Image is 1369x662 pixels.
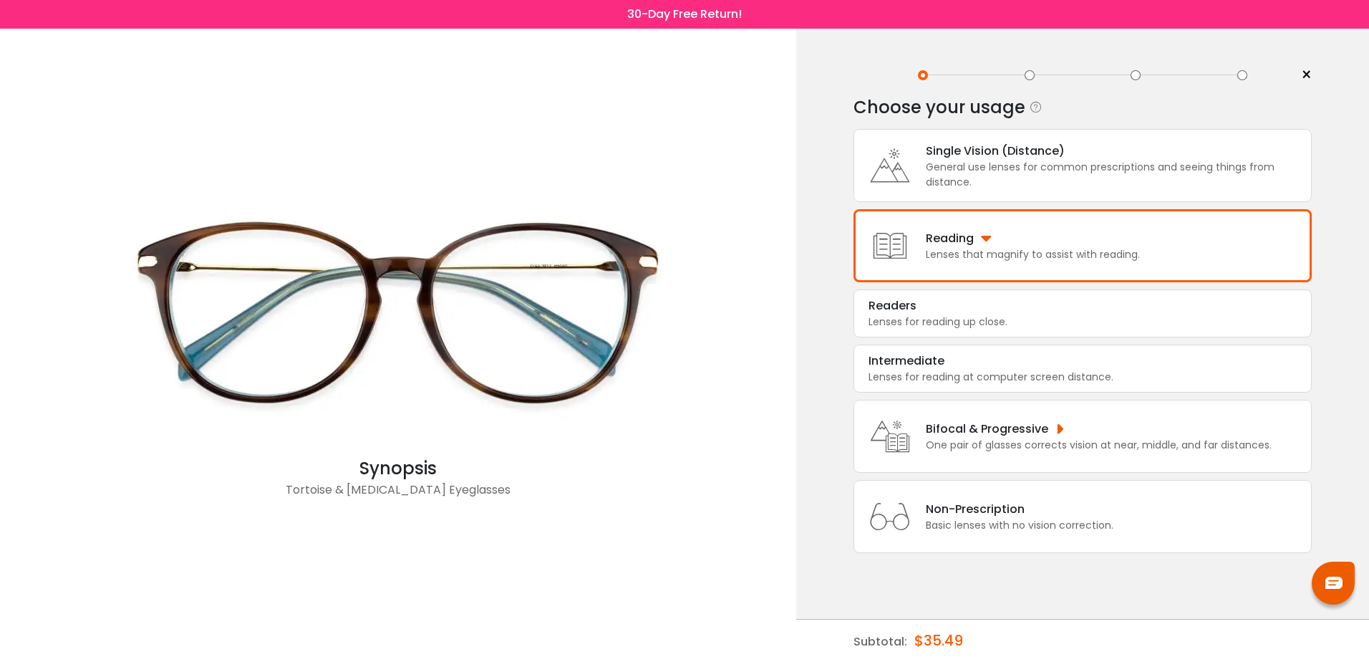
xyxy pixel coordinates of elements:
[1301,64,1312,86] span: ×
[1290,64,1312,86] a: ×
[869,297,916,315] div: Readers
[869,352,944,370] div: Intermediate
[869,315,1297,330] div: Lenses for reading up close.
[869,370,1297,385] div: Lenses for reading at computer screen distance.
[926,142,1304,160] div: Single Vision (Distance)
[926,518,1113,533] div: Basic lenses with no vision correction.
[853,93,1025,122] div: Choose your usage
[112,169,684,456] img: Tortoise Synopsis - Acetate Eyeglasses
[926,438,1272,453] div: One pair of glasses corrects vision at near, middle, and far distances.
[926,247,1140,262] div: Lenses that magnify to assist with reading.
[112,481,684,510] div: Tortoise & [MEDICAL_DATA] Eyeglasses
[926,420,1272,438] div: Bifocal & Progressive
[926,160,1304,190] div: General use lenses for common prescriptions and seeing things from distance.
[112,456,684,481] div: Synopsis
[926,500,1113,518] div: Non-Prescription
[1325,577,1343,589] img: chat
[926,229,1140,247] div: Reading
[914,620,963,661] div: $35.49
